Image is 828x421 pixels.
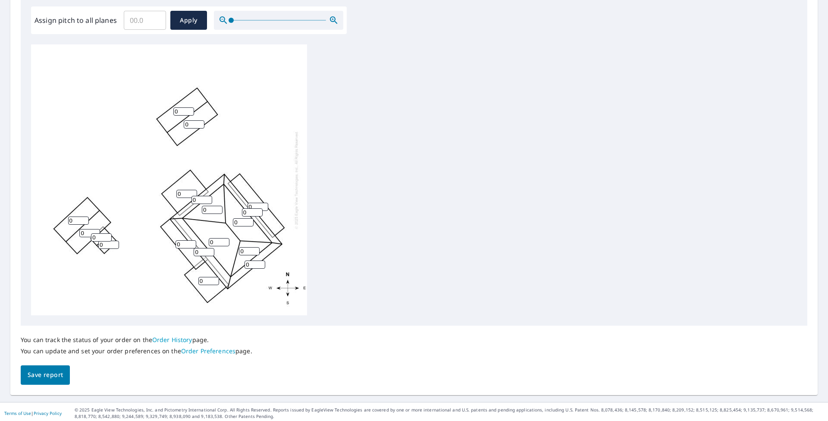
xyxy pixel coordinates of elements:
[170,11,207,30] button: Apply
[177,15,200,26] span: Apply
[21,347,252,355] p: You can update and set your order preferences on the page.
[34,15,117,25] label: Assign pitch to all planes
[124,8,166,32] input: 00.0
[181,347,235,355] a: Order Preferences
[28,370,63,380] span: Save report
[21,365,70,385] button: Save report
[152,336,192,344] a: Order History
[4,410,31,416] a: Terms of Use
[21,336,252,344] p: You can track the status of your order on the page.
[34,410,62,416] a: Privacy Policy
[4,411,62,416] p: |
[75,407,824,420] p: © 2025 Eagle View Technologies, Inc. and Pictometry International Corp. All Rights Reserved. Repo...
